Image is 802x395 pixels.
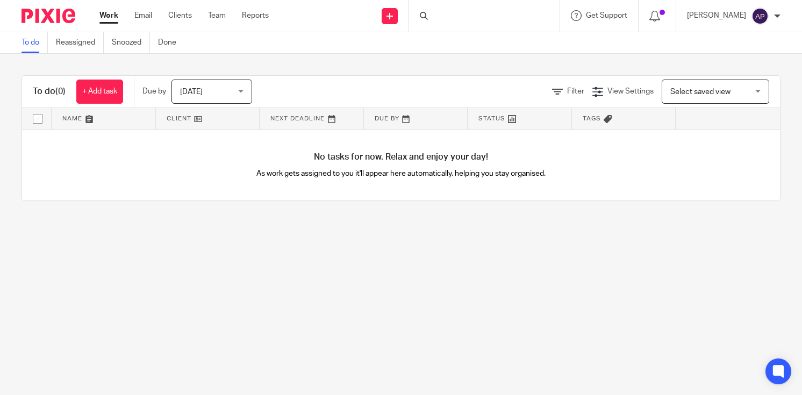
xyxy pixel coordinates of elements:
[583,116,601,121] span: Tags
[168,10,192,21] a: Clients
[76,80,123,104] a: + Add task
[567,88,584,95] span: Filter
[142,86,166,97] p: Due by
[751,8,769,25] img: svg%3E
[687,10,746,21] p: [PERSON_NAME]
[56,32,104,53] a: Reassigned
[212,168,591,179] p: As work gets assigned to you it'll appear here automatically, helping you stay organised.
[99,10,118,21] a: Work
[586,12,627,19] span: Get Support
[208,10,226,21] a: Team
[22,152,780,163] h4: No tasks for now. Relax and enjoy your day!
[670,88,731,96] span: Select saved view
[134,10,152,21] a: Email
[33,86,66,97] h1: To do
[22,32,48,53] a: To do
[55,87,66,96] span: (0)
[607,88,654,95] span: View Settings
[22,9,75,23] img: Pixie
[112,32,150,53] a: Snoozed
[242,10,269,21] a: Reports
[180,88,203,96] span: [DATE]
[158,32,184,53] a: Done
